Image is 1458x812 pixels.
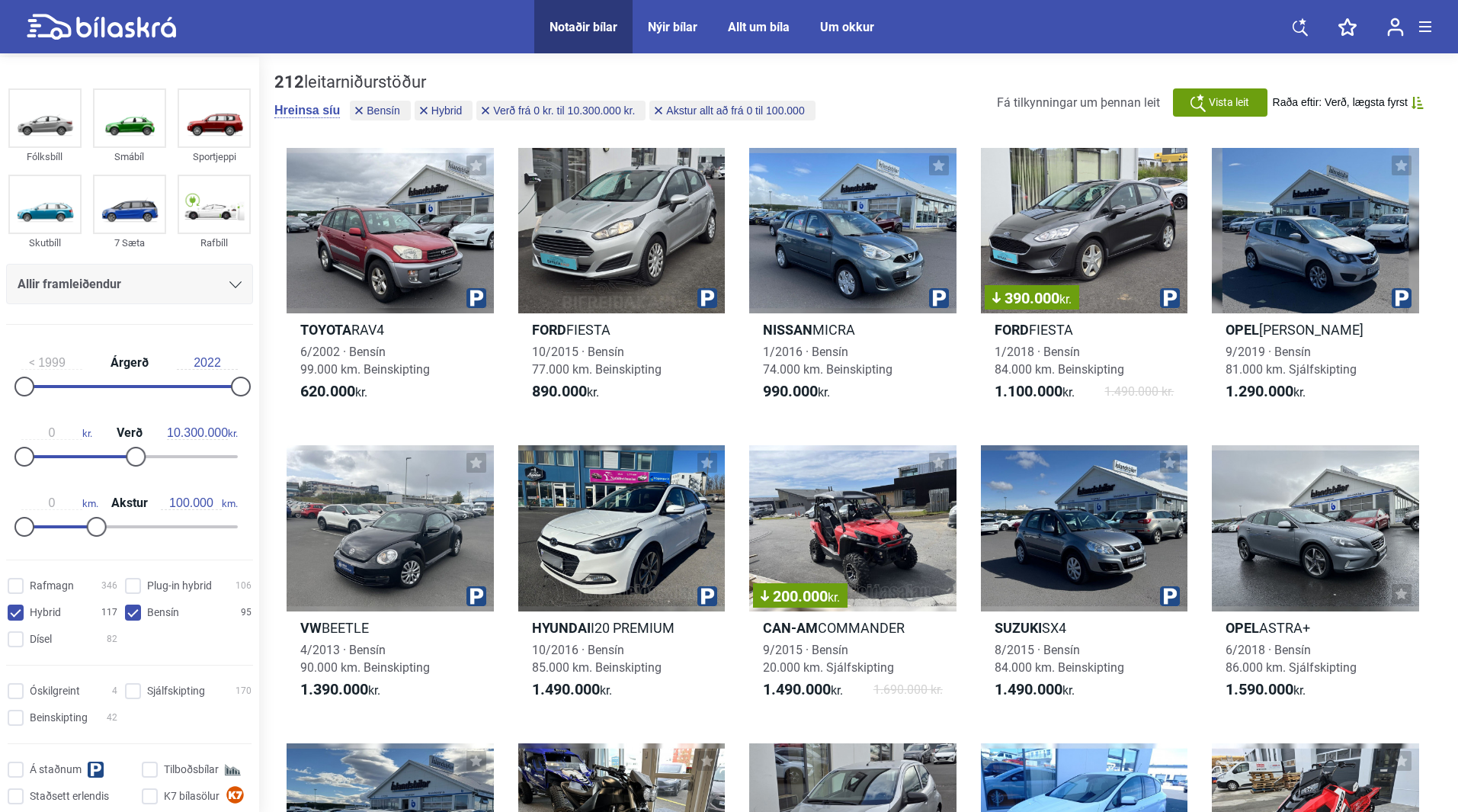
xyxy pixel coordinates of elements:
span: 1.490.000 kr. [1104,383,1174,401]
span: Bensín [367,105,400,116]
h2: SX4 [981,619,1188,637]
span: 1.690.000 kr. [873,681,943,699]
b: Can-Am [763,620,818,636]
a: Notaðir bílar [550,20,617,34]
b: 1.490.000 [532,680,600,698]
b: VW [300,620,322,636]
div: Um okkur [820,20,874,34]
div: Smábíl [93,148,166,165]
span: Verð [113,427,146,439]
img: parking.png [697,288,717,308]
b: 1.590.000 [1226,680,1293,698]
span: kr. [995,681,1075,699]
span: 117 [101,605,117,621]
div: 7 Sæta [93,234,166,252]
span: Tilboðsbílar [164,762,219,778]
b: 1.390.000 [300,680,368,698]
span: 10/2016 · Bensín 85.000 km. Beinskipting [532,643,662,675]
span: kr. [995,383,1075,401]
span: 10/2015 · Bensín 77.000 km. Beinskipting [532,345,662,377]
b: 890.000 [532,382,587,400]
span: 200.000 [761,589,840,604]
span: 346 [101,578,117,594]
span: 106 [236,578,252,594]
span: kr. [1226,681,1306,699]
span: Hybrid [431,105,462,116]
b: Opel [1226,322,1259,338]
span: 9/2015 · Bensín 20.000 km. Sjálfskipting [763,643,894,675]
button: Hybrid [415,101,473,120]
button: Akstur allt að frá 0 til 100.000 [649,101,815,120]
span: km. [161,496,238,510]
a: SuzukiSX48/2015 · Bensín84.000 km. Beinskipting1.490.000kr. [981,445,1188,712]
button: Raða eftir: Verð, lægsta fyrst [1273,96,1424,109]
div: Sportjeppi [178,148,251,165]
a: NissanMICRA1/2016 · Bensín74.000 km. Beinskipting990.000kr. [749,148,957,415]
span: Bensín [147,605,179,621]
b: Hyundai [532,620,591,636]
span: kr. [532,681,612,699]
span: 9/2019 · Bensín 81.000 km. Sjálfskipting [1226,345,1357,377]
span: kr. [300,681,380,699]
a: 390.000kr.FordFIESTA1/2018 · Bensín84.000 km. Beinskipting1.100.000kr.1.490.000 kr. [981,148,1188,415]
b: 1.290.000 [1226,382,1293,400]
a: VWBEETLE4/2013 · Bensín90.000 km. Beinskipting1.390.000kr. [287,445,494,712]
b: Toyota [300,322,351,338]
img: parking.png [466,586,486,606]
div: Skutbíll [8,234,82,252]
a: Nýir bílar [648,20,697,34]
h2: [PERSON_NAME] [1212,321,1419,339]
b: Ford [995,322,1029,338]
h2: ASTRA+ [1212,619,1419,637]
span: Dísel [30,631,52,647]
span: Verð frá 0 kr. til 10.300.000 kr. [493,105,635,116]
h2: RAV4 [287,321,494,339]
img: parking.png [466,288,486,308]
span: 6/2018 · Bensín 86.000 km. Sjálfskipting [1226,643,1357,675]
b: 1.490.000 [763,680,831,698]
span: K7 bílasölur [164,788,220,804]
span: 6/2002 · Bensín 99.000 km. Beinskipting [300,345,430,377]
h2: COMMANDER [749,619,957,637]
div: leitarniðurstöður [274,72,819,92]
b: Suzuki [995,620,1042,636]
span: kr. [532,383,599,401]
a: HyundaiI20 PREMIUM10/2016 · Bensín85.000 km. Beinskipting1.490.000kr. [518,445,726,712]
span: Óskilgreint [30,683,80,699]
span: 1/2018 · Bensín 84.000 km. Beinskipting [995,345,1124,377]
h2: BEETLE [287,619,494,637]
span: Hybrid [30,605,61,621]
a: ToyotaRAV46/2002 · Bensín99.000 km. Beinskipting620.000kr. [287,148,494,415]
b: 1.490.000 [995,680,1062,698]
span: 4/2013 · Bensín 90.000 km. Beinskipting [300,643,430,675]
span: Akstur allt að frá 0 til 100.000 [666,105,804,116]
img: parking.png [697,586,717,606]
span: 95 [241,605,252,621]
b: 1.100.000 [995,382,1062,400]
span: Rafmagn [30,578,74,594]
div: Fólksbíll [8,148,82,165]
span: Akstur [107,497,152,509]
h2: FIESTA [518,321,726,339]
button: Bensín [350,101,411,120]
img: parking.png [1392,288,1412,308]
span: kr. [1226,383,1306,401]
span: kr. [1059,292,1072,307]
span: kr. [828,590,840,605]
span: 1/2016 · Bensín 74.000 km. Beinskipting [763,345,892,377]
span: Árgerð [107,357,152,369]
span: 8/2015 · Bensín 84.000 km. Beinskipting [995,643,1124,675]
button: Verð frá 0 kr. til 10.300.000 kr. [476,101,646,120]
a: Allt um bíla [728,20,790,34]
a: 200.000kr.Can-AmCOMMANDER9/2015 · Bensín20.000 km. Sjálfskipting1.490.000kr.1.690.000 kr. [749,445,957,712]
a: FordFIESTA10/2015 · Bensín77.000 km. Beinskipting890.000kr. [518,148,726,415]
a: OpelASTRA+6/2018 · Bensín86.000 km. Sjálfskipting1.590.000kr. [1212,445,1419,712]
span: 42 [107,710,117,726]
span: kr. [21,426,92,440]
span: kr. [300,383,367,401]
div: Rafbíll [178,234,251,252]
span: Beinskipting [30,710,88,726]
span: Vista leit [1209,95,1249,111]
